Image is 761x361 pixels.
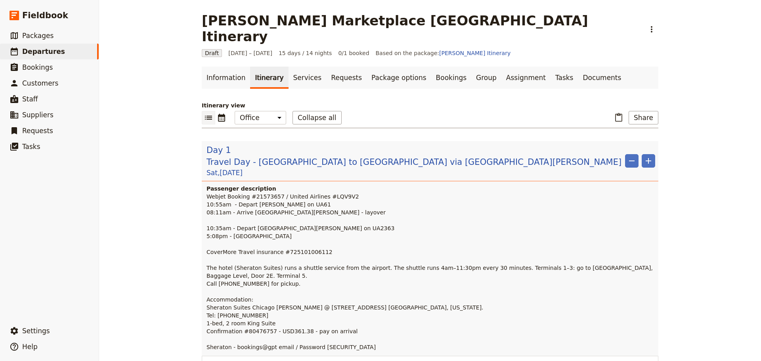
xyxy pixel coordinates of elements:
button: Share [629,111,658,124]
span: Requests [22,127,53,135]
span: Travel Day - [GEOGRAPHIC_DATA] to [GEOGRAPHIC_DATA] via [GEOGRAPHIC_DATA][PERSON_NAME] [207,156,621,168]
a: Itinerary [250,67,288,89]
h1: [PERSON_NAME] Marketplace [GEOGRAPHIC_DATA] Itinerary [202,13,640,44]
span: Settings [22,327,50,335]
a: Tasks [551,67,578,89]
a: Requests [326,67,367,89]
span: Day 1 [207,144,231,156]
button: Remove [625,154,639,168]
button: Calendar view [215,111,228,124]
button: Add [642,154,655,168]
span: Bookings [22,63,53,71]
a: Services [289,67,327,89]
p: Itinerary view [202,101,658,109]
span: Based on the package: [376,49,511,57]
span: 15 days / 14 nights [279,49,332,57]
a: Documents [578,67,626,89]
button: Actions [645,23,658,36]
span: Fieldbook [22,10,68,21]
button: Collapse all [293,111,342,124]
a: Group [471,67,501,89]
span: Staff [22,95,38,103]
span: Help [22,343,38,351]
span: Tasks [22,143,40,151]
a: Assignment [501,67,551,89]
span: Sat , [DATE] [207,168,243,178]
h4: Passenger description [207,185,655,193]
button: List view [202,111,215,124]
span: Draft [202,49,222,57]
a: [PERSON_NAME] Itinerary [439,50,511,56]
a: Package options [367,67,431,89]
a: Bookings [431,67,471,89]
p: Webjet Booking #21573657 / United Airlines #LQV9V2 10:55am - Depart [PERSON_NAME] on UA61 08:11am... [207,193,655,351]
button: Paste itinerary item [612,111,625,124]
span: Customers [22,79,58,87]
span: [DATE] – [DATE] [228,49,272,57]
button: Edit day information [207,144,622,178]
span: 0/1 booked [338,49,369,57]
a: Information [202,67,250,89]
span: Packages [22,32,54,40]
span: Departures [22,48,65,55]
span: Suppliers [22,111,54,119]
